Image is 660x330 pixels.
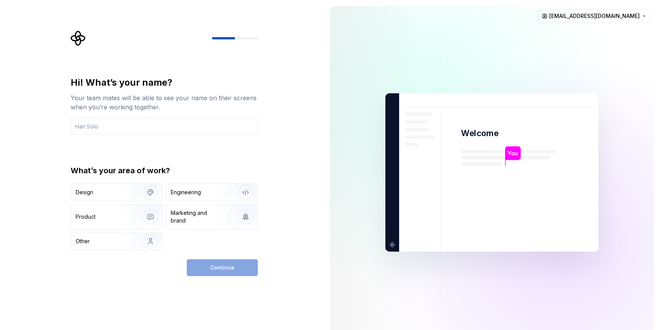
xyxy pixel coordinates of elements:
div: Your team mates will be able to see your name on their screens when you’re working together. [71,93,258,112]
span: [EMAIL_ADDRESS][DOMAIN_NAME] [549,12,640,20]
svg: Supernova Logo [71,31,86,46]
button: [EMAIL_ADDRESS][DOMAIN_NAME] [538,9,651,23]
p: Welcome [461,128,498,139]
div: What’s your area of work? [71,165,258,176]
div: Marketing and brand [171,209,222,224]
div: Engineering [171,189,201,196]
div: Other [76,237,90,245]
div: Design [76,189,93,196]
div: Hi! What’s your name? [71,76,258,89]
input: Han Solo [71,118,258,135]
p: You [508,149,518,158]
div: Product [76,213,95,221]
